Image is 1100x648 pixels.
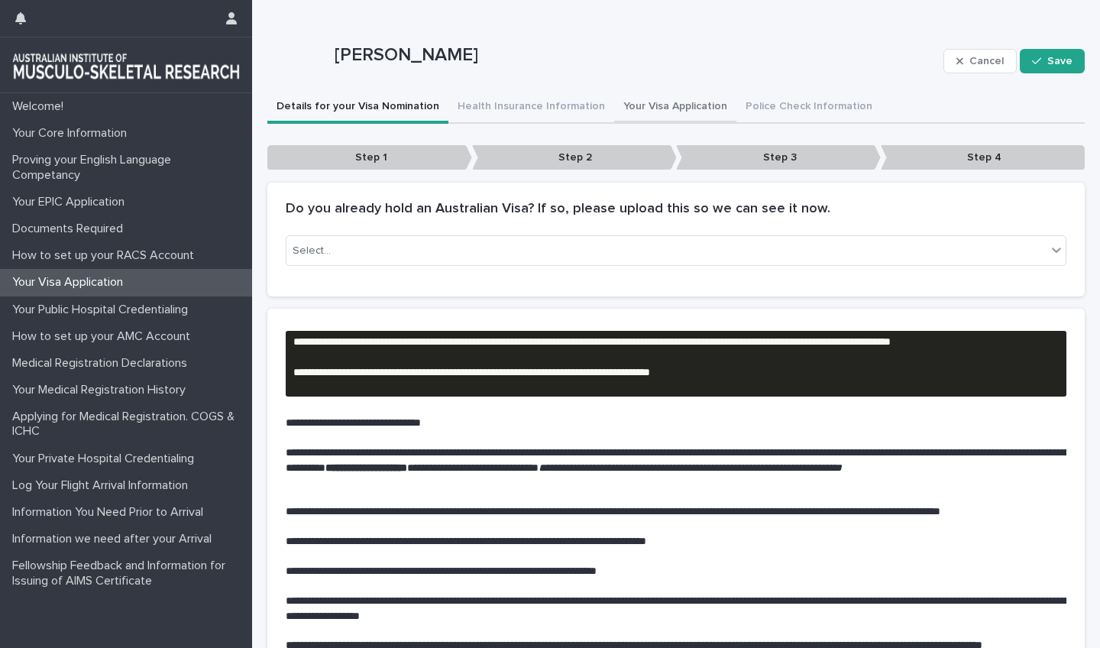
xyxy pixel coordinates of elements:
[943,49,1017,73] button: Cancel
[293,243,331,259] div: Select...
[6,303,200,317] p: Your Public Hospital Credentialing
[676,145,881,170] p: Step 3
[6,478,200,493] p: Log Your Flight Arrival Information
[6,126,139,141] p: Your Core Information
[6,99,76,114] p: Welcome!
[6,383,198,397] p: Your Medical Registration History
[6,532,224,546] p: Information we need after your Arrival
[6,248,206,263] p: How to set up your RACS Account
[448,92,614,124] button: Health Insurance Information
[6,195,137,209] p: Your EPIC Application
[6,356,199,371] p: Medical Registration Declarations
[6,410,252,439] p: Applying for Medical Registration. COGS & ICHC
[736,92,882,124] button: Police Check Information
[6,559,252,588] p: Fellowship Feedback and Information for Issuing of AIMS Certificate
[267,92,448,124] button: Details for your Visa Nomination
[6,275,135,290] p: Your Visa Application
[6,452,206,466] p: Your Private Hospital Credentialing
[335,44,937,66] p: [PERSON_NAME]
[286,201,830,218] h2: Do you already hold an Australian Visa? If so, please upload this so we can see it now.
[1020,49,1085,73] button: Save
[614,92,736,124] button: Your Visa Application
[1047,56,1072,66] span: Save
[6,329,202,344] p: How to set up your AMC Account
[6,153,252,182] p: Proving your English Language Competancy
[6,222,135,236] p: Documents Required
[6,505,215,520] p: Information You Need Prior to Arrival
[881,145,1085,170] p: Step 4
[969,56,1004,66] span: Cancel
[472,145,677,170] p: Step 2
[12,50,240,80] img: 1xcjEmqDTcmQhduivVBy
[267,145,472,170] p: Step 1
